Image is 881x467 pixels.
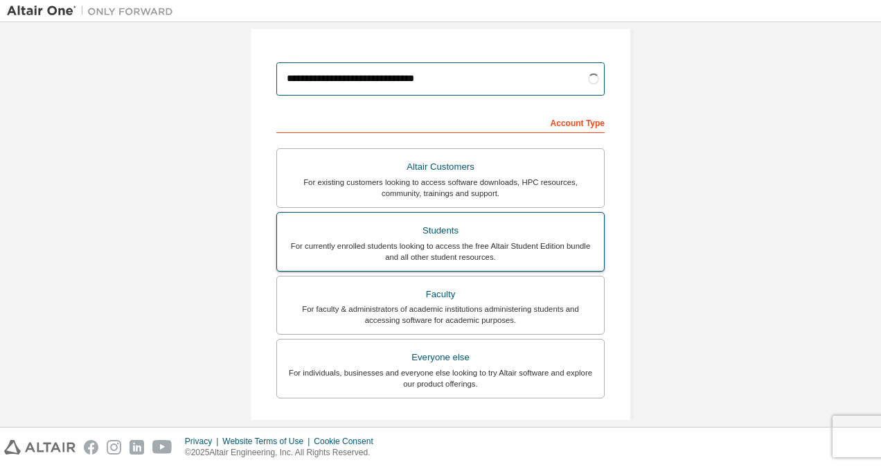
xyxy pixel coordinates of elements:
div: Privacy [185,436,222,447]
div: For individuals, businesses and everyone else looking to try Altair software and explore our prod... [285,367,596,389]
img: youtube.svg [152,440,172,455]
img: altair_logo.svg [4,440,75,455]
div: For faculty & administrators of academic institutions administering students and accessing softwa... [285,303,596,326]
img: linkedin.svg [130,440,144,455]
img: Altair One [7,4,180,18]
p: © 2025 Altair Engineering, Inc. All Rights Reserved. [185,447,382,459]
div: Altair Customers [285,157,596,177]
div: Your Profile [276,419,605,441]
div: For existing customers looking to access software downloads, HPC resources, community, trainings ... [285,177,596,199]
div: Students [285,221,596,240]
div: Account Type [276,111,605,133]
div: Everyone else [285,348,596,367]
img: facebook.svg [84,440,98,455]
div: Website Terms of Use [222,436,314,447]
div: Cookie Consent [314,436,381,447]
div: Faculty [285,285,596,304]
img: instagram.svg [107,440,121,455]
div: For currently enrolled students looking to access the free Altair Student Edition bundle and all ... [285,240,596,263]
